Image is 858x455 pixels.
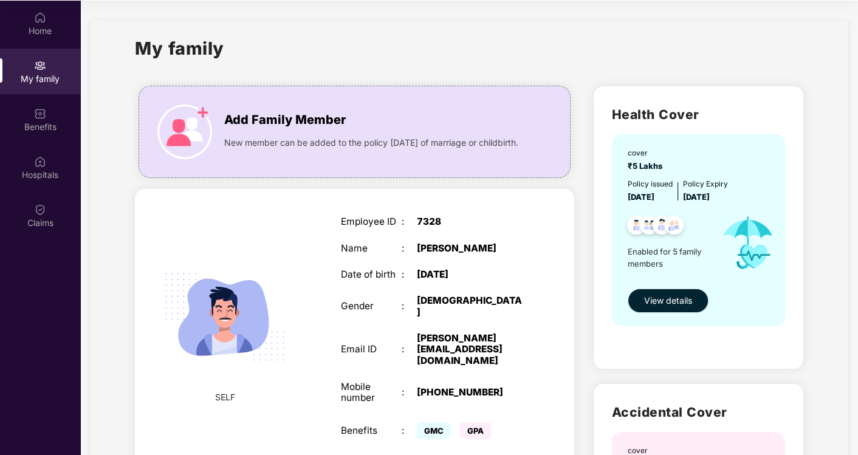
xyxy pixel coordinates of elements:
[612,402,785,422] h2: Accidental Cover
[224,136,518,149] span: New member can be added to the policy [DATE] of marriage or childbirth.
[628,161,666,171] span: ₹5 Lakhs
[402,216,417,227] div: :
[628,148,666,159] div: cover
[341,344,402,355] div: Email ID
[157,104,212,159] img: icon
[628,179,673,190] div: Policy issued
[647,212,677,242] img: svg+xml;base64,PHN2ZyB4bWxucz0iaHR0cDovL3d3dy53My5vcmcvMjAwMC9zdmciIHdpZHRoPSI0OC45NDMiIGhlaWdodD...
[612,104,785,125] h2: Health Cover
[460,422,491,439] span: GPA
[402,344,417,355] div: :
[683,192,710,202] span: [DATE]
[135,35,224,62] h1: My family
[34,12,46,24] img: svg+xml;base64,PHN2ZyBpZD0iSG9tZSIgeG1sbnM9Imh0dHA6Ly93d3cudzMub3JnLzIwMDAvc3ZnIiB3aWR0aD0iMjAiIG...
[341,381,402,404] div: Mobile number
[634,212,664,242] img: svg+xml;base64,PHN2ZyB4bWxucz0iaHR0cDovL3d3dy53My5vcmcvMjAwMC9zdmciIHdpZHRoPSI0OC45MTUiIGhlaWdodD...
[644,294,692,307] span: View details
[417,333,524,366] div: [PERSON_NAME][EMAIL_ADDRESS][DOMAIN_NAME]
[622,212,651,242] img: svg+xml;base64,PHN2ZyB4bWxucz0iaHR0cDovL3d3dy53My5vcmcvMjAwMC9zdmciIHdpZHRoPSI0OC45NDMiIGhlaWdodD...
[628,192,654,202] span: [DATE]
[341,216,402,227] div: Employee ID
[341,269,402,280] div: Date of birth
[659,212,689,242] img: svg+xml;base64,PHN2ZyB4bWxucz0iaHR0cDovL3d3dy53My5vcmcvMjAwMC9zdmciIHdpZHRoPSI0OC45NDMiIGhlaWdodD...
[417,269,524,280] div: [DATE]
[151,243,298,391] img: svg+xml;base64,PHN2ZyB4bWxucz0iaHR0cDovL3d3dy53My5vcmcvMjAwMC9zdmciIHdpZHRoPSIyMjQiIGhlaWdodD0iMT...
[34,108,46,120] img: svg+xml;base64,PHN2ZyBpZD0iQmVuZWZpdHMiIHhtbG5zPSJodHRwOi8vd3d3LnczLm9yZy8yMDAwL3N2ZyIgd2lkdGg9Ij...
[341,301,402,312] div: Gender
[402,387,417,398] div: :
[34,156,46,168] img: svg+xml;base64,PHN2ZyBpZD0iSG9zcGl0YWxzIiB4bWxucz0iaHR0cDovL3d3dy53My5vcmcvMjAwMC9zdmciIHdpZHRoPS...
[628,289,709,313] button: View details
[402,425,417,436] div: :
[341,243,402,254] div: Name
[417,243,524,254] div: [PERSON_NAME]
[628,245,712,270] span: Enabled for 5 family members
[417,387,524,398] div: [PHONE_NUMBER]
[341,425,402,436] div: Benefits
[402,243,417,254] div: :
[224,111,346,129] span: Add Family Member
[34,204,46,216] img: svg+xml;base64,PHN2ZyBpZD0iQ2xhaW0iIHhtbG5zPSJodHRwOi8vd3d3LnczLm9yZy8yMDAwL3N2ZyIgd2lkdGg9IjIwIi...
[417,216,524,227] div: 7328
[402,301,417,312] div: :
[712,204,784,282] img: icon
[683,179,728,190] div: Policy Expiry
[402,269,417,280] div: :
[417,295,524,318] div: [DEMOGRAPHIC_DATA]
[214,391,235,404] span: SELF
[34,60,46,72] img: svg+xml;base64,PHN2ZyB3aWR0aD0iMjAiIGhlaWdodD0iMjAiIHZpZXdCb3g9IjAgMCAyMCAyMCIgZmlsbD0ibm9uZSIgeG...
[417,422,451,439] span: GMC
